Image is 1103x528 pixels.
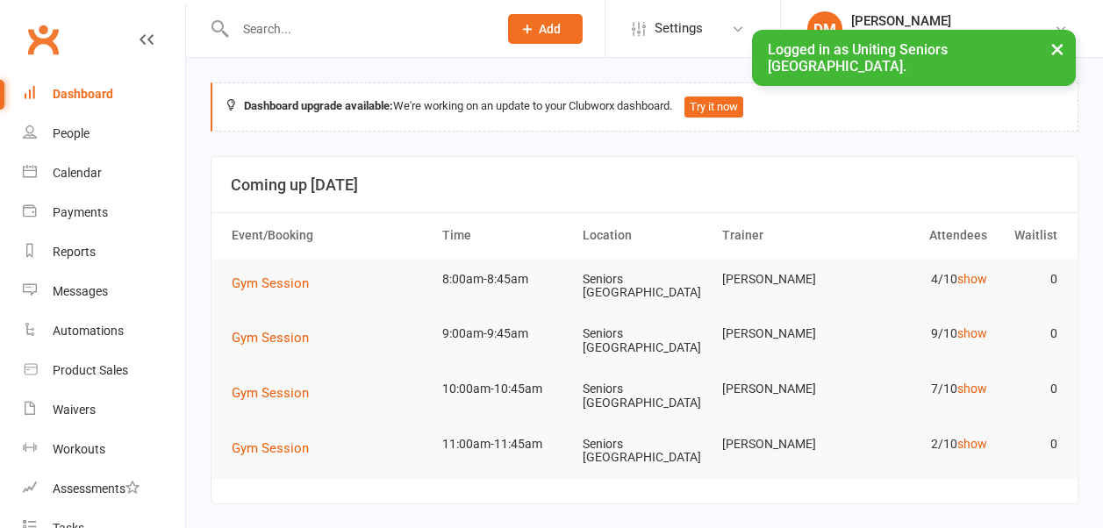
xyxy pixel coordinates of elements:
a: Workouts [23,430,185,469]
td: 9:00am-9:45am [434,313,575,354]
span: Logged in as Uniting Seniors [GEOGRAPHIC_DATA]. [768,41,948,75]
div: Workouts [53,442,105,456]
div: Product Sales [53,363,128,377]
td: 7/10 [855,368,995,410]
td: Seniors [GEOGRAPHIC_DATA] [575,313,715,368]
span: Gym Session [232,330,309,346]
a: Automations [23,311,185,351]
button: Gym Session [232,273,321,294]
th: Waitlist [995,213,1065,258]
div: Automations [53,324,124,338]
a: Waivers [23,390,185,430]
div: Payments [53,205,108,219]
button: × [1042,30,1073,68]
a: Reports [23,232,185,272]
button: Gym Session [232,382,321,403]
strong: Dashboard upgrade available: [244,99,393,112]
h3: Coming up [DATE] [231,176,1058,194]
th: Trainer [714,213,855,258]
a: Clubworx [21,18,65,61]
button: Try it now [684,96,743,118]
td: Seniors [GEOGRAPHIC_DATA] [575,424,715,479]
td: [PERSON_NAME] [714,424,855,465]
a: Product Sales [23,351,185,390]
td: 0 [995,424,1065,465]
div: Waivers [53,403,96,417]
td: 10:00am-10:45am [434,368,575,410]
div: Messages [53,284,108,298]
td: 0 [995,259,1065,300]
a: Payments [23,193,185,232]
div: People [53,126,90,140]
div: Reports [53,245,96,259]
td: 8:00am-8:45am [434,259,575,300]
th: Attendees [855,213,995,258]
td: Seniors [GEOGRAPHIC_DATA] [575,259,715,314]
button: Add [508,14,583,44]
div: Calendar [53,166,102,180]
td: 4/10 [855,259,995,300]
div: [PERSON_NAME] [851,13,1054,29]
td: 0 [995,313,1065,354]
td: 9/10 [855,313,995,354]
input: Search... [230,17,485,41]
a: People [23,114,185,153]
th: Location [575,213,715,258]
div: Assessments [53,482,140,496]
td: 2/10 [855,424,995,465]
td: Seniors [GEOGRAPHIC_DATA] [575,368,715,424]
td: [PERSON_NAME] [714,313,855,354]
span: Settings [655,9,703,48]
button: Gym Session [232,438,321,459]
td: [PERSON_NAME] [714,259,855,300]
span: Gym Session [232,385,309,401]
a: Dashboard [23,75,185,114]
td: [PERSON_NAME] [714,368,855,410]
th: Event/Booking [224,213,434,258]
a: Assessments [23,469,185,509]
div: Uniting Seniors [GEOGRAPHIC_DATA] [851,29,1054,45]
button: Gym Session [232,327,321,348]
td: 11:00am-11:45am [434,424,575,465]
a: show [957,437,987,451]
a: show [957,272,987,286]
span: Gym Session [232,440,309,456]
td: 0 [995,368,1065,410]
span: Gym Session [232,275,309,291]
th: Time [434,213,575,258]
a: show [957,382,987,396]
div: DM [807,11,842,46]
a: show [957,326,987,340]
a: Messages [23,272,185,311]
div: Dashboard [53,87,113,101]
span: Add [539,22,561,36]
div: We're working on an update to your Clubworx dashboard. [211,82,1078,132]
a: Calendar [23,153,185,193]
